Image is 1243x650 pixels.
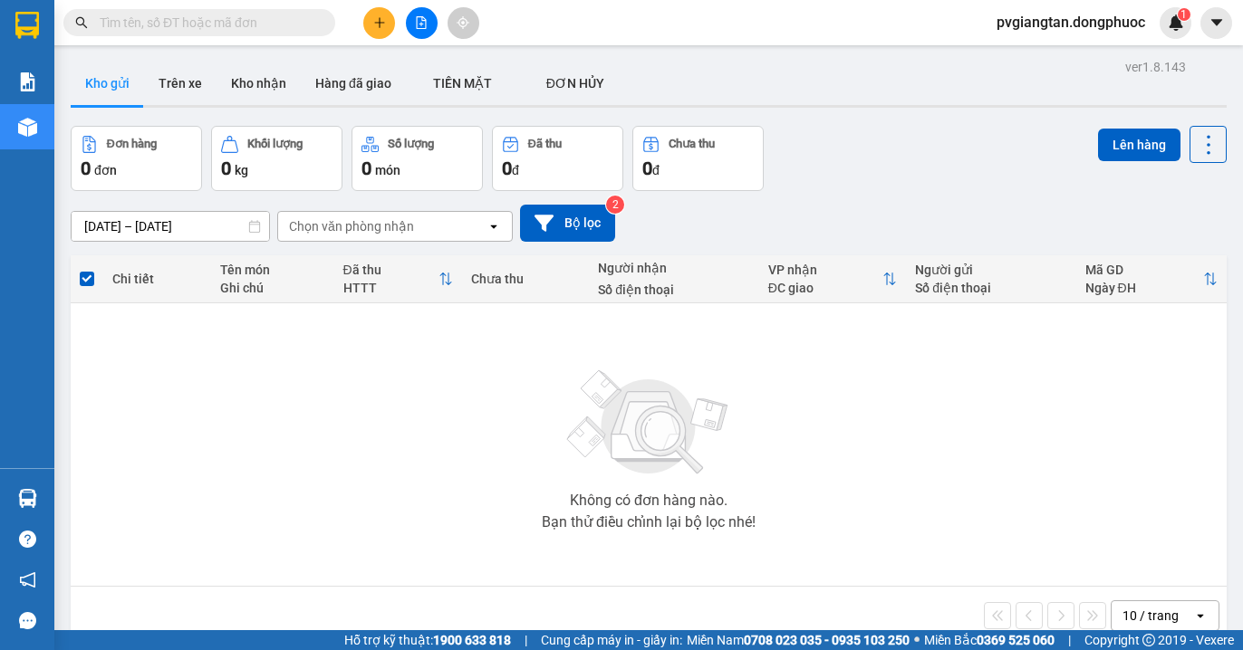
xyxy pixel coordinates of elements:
[541,630,682,650] span: Cung cấp máy in - giấy in:
[1076,255,1227,303] th: Toggle SortBy
[759,255,906,303] th: Toggle SortBy
[570,493,727,508] div: Không có đơn hàng nào.
[669,138,715,150] div: Chưa thu
[388,138,434,150] div: Số lượng
[344,630,511,650] span: Hỗ trợ kỹ thuật:
[598,282,749,297] div: Số điện thoại
[19,531,36,548] span: question-circle
[598,261,749,275] div: Người nhận
[915,263,1066,277] div: Người gửi
[768,263,882,277] div: VP nhận
[1125,57,1186,77] div: ver 1.8.143
[924,630,1055,650] span: Miền Bắc
[487,219,501,234] svg: open
[1200,7,1232,39] button: caret-down
[520,205,615,242] button: Bộ lọc
[352,126,483,191] button: Số lượng0món
[406,7,438,39] button: file-add
[361,158,371,179] span: 0
[72,212,269,241] input: Select a date range.
[94,163,117,177] span: đơn
[1085,281,1203,295] div: Ngày ĐH
[977,633,1055,647] strong: 0369 525 060
[512,163,519,177] span: đ
[144,62,217,105] button: Trên xe
[301,62,406,105] button: Hàng đã giao
[448,7,479,39] button: aim
[235,163,248,177] span: kg
[220,281,324,295] div: Ghi chú
[18,489,37,508] img: warehouse-icon
[525,630,527,650] span: |
[1123,607,1179,625] div: 10 / trang
[217,62,301,105] button: Kho nhận
[18,118,37,137] img: warehouse-icon
[1068,630,1071,650] span: |
[528,138,562,150] div: Đã thu
[542,515,756,530] div: Bạn thử điều chỉnh lại bộ lọc nhé!
[1168,14,1184,31] img: icon-new-feature
[1193,608,1208,623] svg: open
[1142,634,1155,646] span: copyright
[71,126,202,191] button: Đơn hàng0đơn
[19,612,36,629] span: message
[492,126,623,191] button: Đã thu0đ
[334,255,462,303] th: Toggle SortBy
[19,571,36,588] span: notification
[642,158,652,179] span: 0
[1098,129,1180,161] button: Lên hàng
[1209,14,1225,31] span: caret-down
[247,138,303,150] div: Khối lượng
[687,630,910,650] span: Miền Nam
[546,76,604,91] span: ĐƠN HỦY
[375,163,400,177] span: món
[632,126,764,191] button: Chưa thu0đ
[1178,8,1190,21] sup: 1
[71,62,144,105] button: Kho gửi
[373,16,386,29] span: plus
[914,636,920,644] span: ⚪️
[100,13,313,33] input: Tìm tên, số ĐT hoặc mã đơn
[558,359,739,486] img: svg+xml;base64,PHN2ZyBjbGFzcz0ibGlzdC1wbHVnX19zdmciIHhtbG5zPSJodHRwOi8vd3d3LnczLm9yZy8yMDAwL3N2Zy...
[112,272,202,286] div: Chi tiết
[433,76,492,91] span: TIỀN MẶT
[982,11,1160,33] span: pvgiangtan.dongphuoc
[81,158,91,179] span: 0
[211,126,342,191] button: Khối lượng0kg
[502,158,512,179] span: 0
[652,163,660,177] span: đ
[915,281,1066,295] div: Số điện thoại
[289,217,414,235] div: Chọn văn phòng nhận
[15,12,39,39] img: logo-vxr
[343,263,438,277] div: Đã thu
[433,633,511,647] strong: 1900 633 818
[457,16,469,29] span: aim
[1085,263,1203,277] div: Mã GD
[107,138,157,150] div: Đơn hàng
[415,16,428,29] span: file-add
[471,272,581,286] div: Chưa thu
[768,281,882,295] div: ĐC giao
[220,263,324,277] div: Tên món
[221,158,231,179] span: 0
[606,196,624,214] sup: 2
[363,7,395,39] button: plus
[744,633,910,647] strong: 0708 023 035 - 0935 103 250
[75,16,88,29] span: search
[18,72,37,91] img: solution-icon
[1180,8,1187,21] span: 1
[343,281,438,295] div: HTTT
